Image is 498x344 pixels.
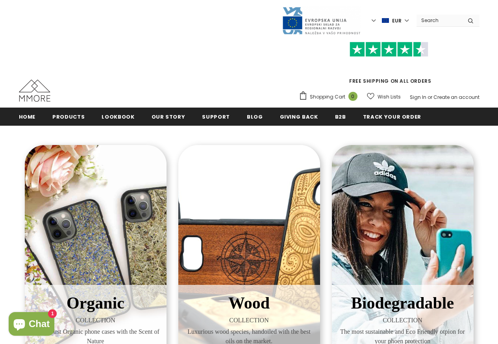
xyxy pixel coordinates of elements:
[417,15,462,26] input: Search Site
[310,93,345,101] span: Shopping Cart
[67,294,124,312] span: Organic
[228,294,270,312] span: Wood
[6,312,57,338] inbox-online-store-chat: Shopify online store chat
[102,113,134,121] span: Lookbook
[247,113,263,121] span: Blog
[428,94,432,100] span: or
[335,113,346,121] span: B2B
[350,42,428,57] img: Trust Pilot Stars
[433,94,479,100] a: Create an account
[282,6,361,35] img: Javni Razpis
[348,92,357,101] span: 0
[102,108,134,125] a: Lookbook
[202,108,230,125] a: support
[202,113,230,121] span: support
[367,90,401,104] a: Wish Lists
[378,93,401,101] span: Wish Lists
[299,91,361,103] a: Shopping Cart 0
[52,113,85,121] span: Products
[363,113,421,121] span: Track your order
[338,316,468,325] span: COLLECTION
[152,108,185,125] a: Our Story
[363,108,421,125] a: Track your order
[410,94,426,100] a: Sign In
[280,113,318,121] span: Giving back
[280,108,318,125] a: Giving back
[19,108,36,125] a: Home
[335,108,346,125] a: B2B
[19,113,36,121] span: Home
[299,57,479,77] iframe: Customer reviews powered by Trustpilot
[392,17,402,25] span: EUR
[351,294,454,312] span: Biodegradable
[52,108,85,125] a: Products
[19,80,50,102] img: MMORE Cases
[299,45,479,84] span: FREE SHIPPING ON ALL ORDERS
[31,316,161,325] span: COLLECTION
[247,108,263,125] a: Blog
[184,316,314,325] span: COLLECTION
[152,113,185,121] span: Our Story
[282,17,361,24] a: Javni Razpis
